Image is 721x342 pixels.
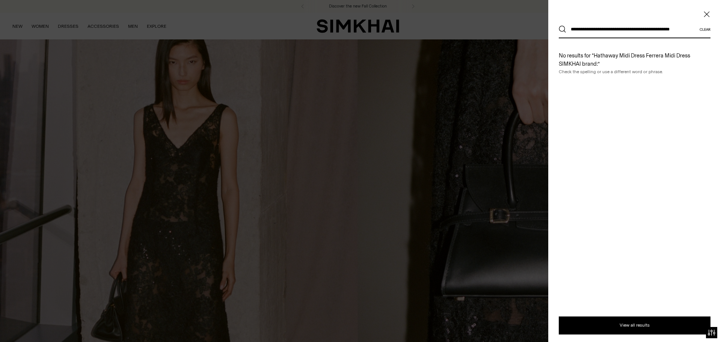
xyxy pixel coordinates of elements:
input: What are you looking for? [566,21,700,38]
button: Search [559,26,566,33]
button: Close [703,11,710,18]
p: Check the spelling or use a different word or phrase. [559,68,710,75]
button: View all results [559,316,710,334]
button: Clear [700,27,710,32]
h4: No results for “Hathaway Midi Dress Ferrera Midi Dress SIMKHAI brand:” [559,52,710,68]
